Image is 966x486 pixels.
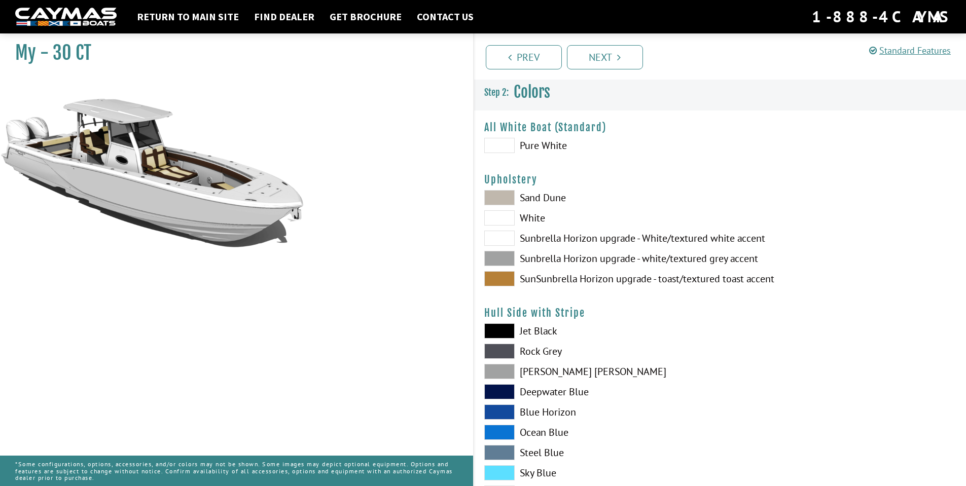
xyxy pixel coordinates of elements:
label: Deepwater Blue [484,384,710,399]
label: Sunbrella Horizon upgrade - White/textured white accent [484,231,710,246]
a: Prev [486,45,562,69]
label: Blue Horizon [484,404,710,420]
label: Sand Dune [484,190,710,205]
a: Next [567,45,643,69]
h4: Hull Side with Stripe [484,307,956,319]
label: Jet Black [484,323,710,339]
label: SunSunbrella Horizon upgrade - toast/textured toast accent [484,271,710,286]
a: Find Dealer [249,10,319,23]
a: Standard Features [869,45,951,56]
a: Contact Us [412,10,479,23]
label: Rock Grey [484,344,710,359]
label: Pure White [484,138,710,153]
label: Sunbrella Horizon upgrade - white/textured grey accent [484,251,710,266]
label: [PERSON_NAME] [PERSON_NAME] [484,364,710,379]
img: white-logo-c9c8dbefe5ff5ceceb0f0178aa75bf4bb51f6bca0971e226c86eb53dfe498488.png [15,8,117,26]
label: Ocean Blue [484,425,710,440]
h4: Upholstery [484,173,956,186]
label: Sky Blue [484,465,710,480]
div: 1-888-4CAYMAS [812,6,951,28]
a: Return to main site [132,10,244,23]
a: Get Brochure [325,10,407,23]
h4: All White Boat (Standard) [484,121,956,134]
h1: My - 30 CT [15,42,448,64]
label: White [484,210,710,226]
p: *Some configurations, options, accessories, and/or colors may not be shown. Some images may depic... [15,456,458,486]
label: Steel Blue [484,445,710,460]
